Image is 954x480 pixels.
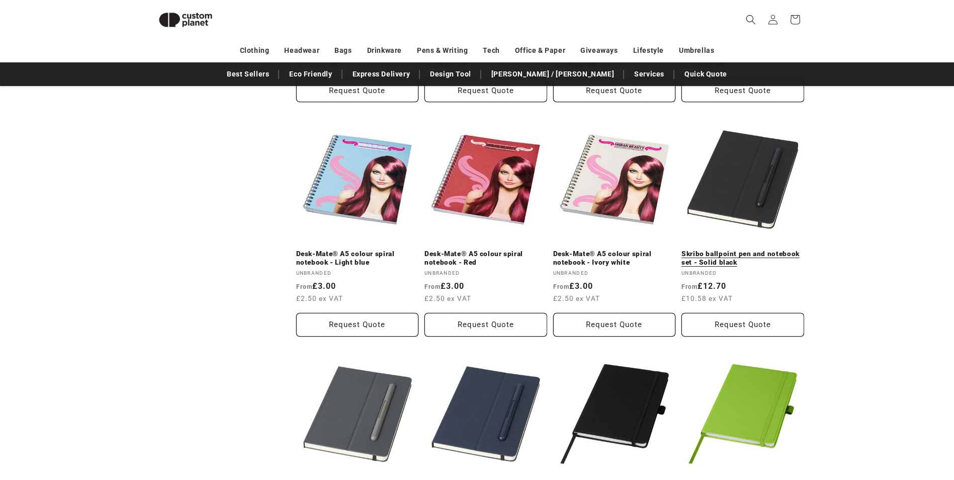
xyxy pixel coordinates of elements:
button: Request Quote [296,313,419,337]
a: Clothing [240,42,270,59]
a: Umbrellas [679,42,714,59]
img: Custom Planet [150,4,221,36]
button: Request Quote [553,78,676,102]
a: Pens & Writing [417,42,468,59]
a: Bags [334,42,352,59]
summary: Search [740,9,762,31]
a: [PERSON_NAME] / [PERSON_NAME] [486,65,619,83]
a: Best Sellers [222,65,274,83]
a: Desk-Mate® A5 colour spiral notebook - Ivory white [553,250,676,267]
a: Giveaways [580,42,618,59]
a: Express Delivery [348,65,415,83]
a: Desk-Mate® A5 colour spiral notebook - Red [424,250,547,267]
a: Lifestyle [633,42,664,59]
a: Services [629,65,669,83]
a: Design Tool [425,65,476,83]
a: Skribo ballpoint pen and notebook set - Solid black [681,250,804,267]
a: Tech [483,42,499,59]
a: Quick Quote [679,65,732,83]
button: Request Quote [424,78,547,102]
button: Request Quote [296,78,419,102]
a: Drinkware [367,42,402,59]
button: Request Quote [553,313,676,337]
button: Request Quote [681,313,804,337]
iframe: Chat Widget [786,371,954,480]
a: Office & Paper [515,42,565,59]
a: Headwear [284,42,319,59]
a: Eco Friendly [284,65,337,83]
button: Request Quote [681,78,804,102]
button: Request Quote [424,313,547,337]
a: Desk-Mate® A5 colour spiral notebook - Light blue [296,250,419,267]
